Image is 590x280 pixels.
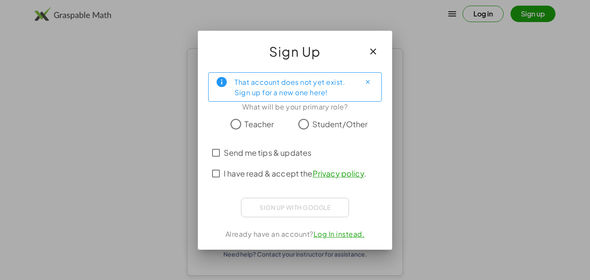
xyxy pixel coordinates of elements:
div: That account does not yet exist. Sign up for a new one here! [235,76,354,98]
button: Close [361,75,374,89]
span: Send me tips & updates [224,147,311,158]
span: Teacher [244,118,274,130]
div: What will be your primary role? [208,102,382,112]
a: Privacy policy [313,168,364,178]
a: Log In instead. [314,229,365,238]
span: Student/Other [312,118,368,130]
div: Already have an account? [208,229,382,239]
span: I have read & accept the . [224,167,366,179]
span: Sign Up [269,41,321,62]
